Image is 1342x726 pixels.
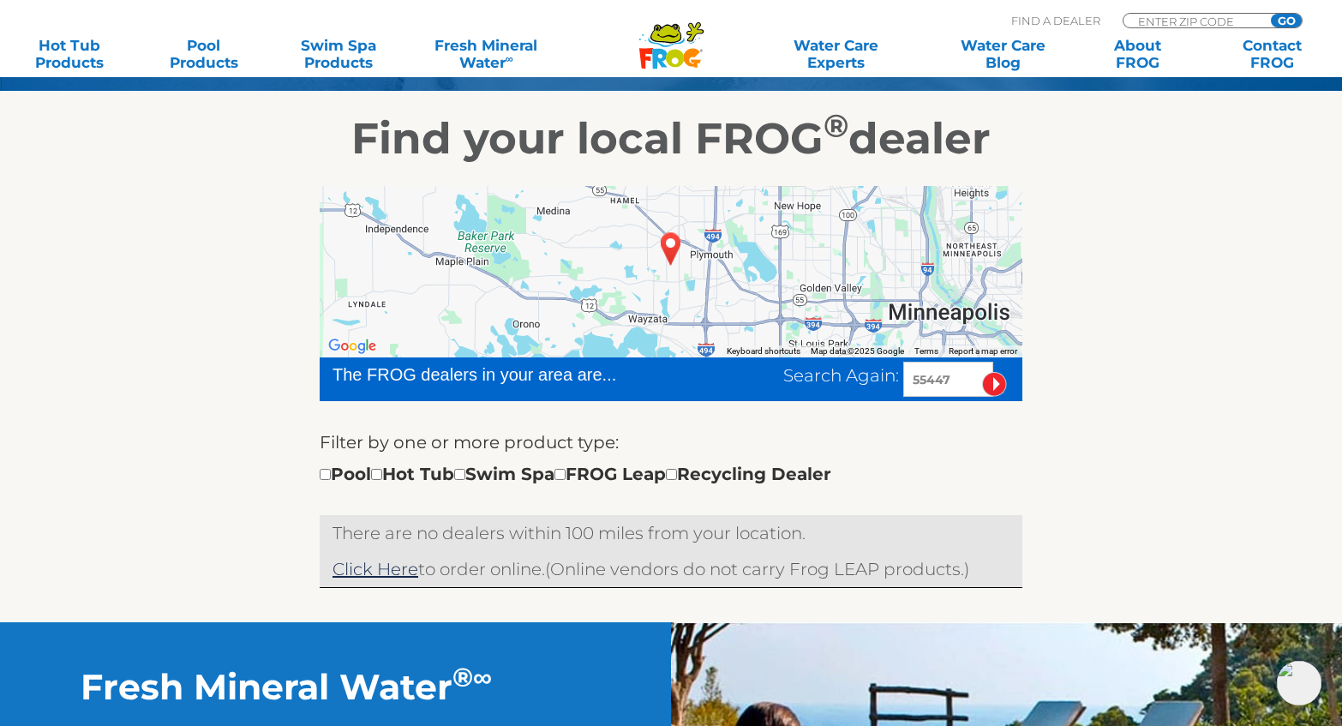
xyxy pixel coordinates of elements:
[144,113,1198,165] h2: Find your local FROG dealer
[1011,13,1100,28] p: Find A Dealer
[951,37,1056,71] a: Water CareBlog
[286,37,391,71] a: Swim SpaProducts
[152,37,256,71] a: PoolProducts
[1271,14,1302,27] input: GO
[81,665,590,708] h2: Fresh Mineral Water
[333,559,545,579] span: to order online.
[824,106,848,145] sup: ®
[811,346,904,356] span: Map data ©2025 Google
[1136,14,1252,28] input: Zip Code Form
[949,346,1017,356] a: Report a map error
[506,52,513,65] sup: ∞
[1220,37,1325,71] a: ContactFROG
[1086,37,1190,71] a: AboutFROG
[727,345,800,357] button: Keyboard shortcuts
[651,225,691,272] div: MINNEAPOLIS, MN 55447
[914,346,938,356] a: Terms
[421,37,552,71] a: Fresh MineralWater∞
[752,37,921,71] a: Water CareExperts
[333,519,1009,547] p: There are no dealers within 100 miles from your location.
[982,372,1007,397] input: Submit
[324,335,380,357] a: Open this area in Google Maps (opens a new window)
[17,37,122,71] a: Hot TubProducts
[324,335,380,357] img: Google
[783,365,899,386] span: Search Again:
[452,661,473,693] sup: ®
[473,661,492,693] sup: ∞
[333,555,1009,583] p: (Online vendors do not carry Frog LEAP products.)
[333,559,418,579] a: Click Here
[320,460,831,488] div: Pool Hot Tub Swim Spa FROG Leap Recycling Dealer
[1277,661,1321,705] img: openIcon
[320,429,619,456] label: Filter by one or more product type:
[333,362,678,387] div: The FROG dealers in your area are...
